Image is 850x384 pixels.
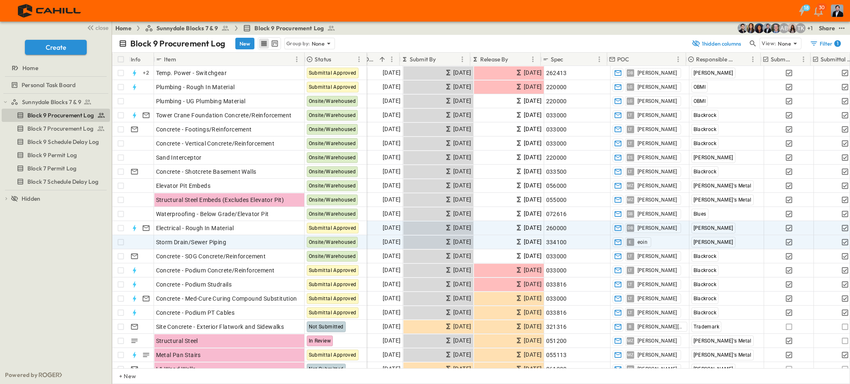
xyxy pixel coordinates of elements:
div: Filter [810,39,841,48]
span: eoin [637,239,648,245]
span: 334100 [546,238,567,246]
span: Elevator Pit Embeds [156,182,211,190]
span: Concrete - Med-Cure Curing Compound Substitution [156,294,297,303]
a: Personal Task Board [2,79,108,91]
span: Onsite/Warehoused [309,98,356,104]
span: 033000 [546,125,567,134]
span: Structural Steel Embeds (Excludes Elevator Pit) [156,196,284,204]
span: [DATE] [453,209,471,219]
span: Personal Task Board [22,81,76,89]
span: 056000 [546,182,567,190]
p: Block 9 Procurement Log [130,38,225,49]
span: Onsite/Warehoused [309,112,356,118]
span: [PERSON_NAME] [637,338,677,344]
span: Plumbing - Rough In Material [156,83,235,91]
a: Sunnydale Blocks 7 & 9 [145,24,230,32]
span: MZ [627,185,634,186]
span: 260000 [546,224,567,232]
span: Sunnydale Blocks 7 & 9 [22,98,81,106]
button: Menu [799,54,808,64]
button: Menu [673,54,683,64]
p: Needed Onsite [343,55,376,63]
h6: 1 [837,40,838,47]
span: Submittal Approved [309,84,357,90]
span: [DATE] [383,209,401,219]
div: Block 7 Procurement Logtest [2,122,110,135]
span: Onsite/Warehoused [309,126,356,132]
button: Filter1 [806,38,843,49]
span: Block 9 Schedule Delay Log [27,138,99,146]
button: Sort [631,55,640,64]
span: [PERSON_NAME] [637,309,677,316]
span: Blackrock [694,141,717,146]
span: Storm Drain/Sewer Piping [156,238,227,246]
span: [PERSON_NAME] [694,366,733,372]
img: Jared Salin (jsalin@cahill-sf.com) [771,23,781,33]
span: [DATE] [524,82,542,92]
button: Menu [387,54,397,64]
span: [DATE] [453,350,471,360]
span: In Review [309,338,331,344]
img: Kim Bowen (kbowen@cahill-sf.com) [746,23,756,33]
span: 220000 [546,153,567,162]
span: Onsite/Warehoused [309,239,356,245]
a: Block 9 Procurement Log [2,109,108,121]
span: LT [628,171,633,172]
span: Concrete - Podium PT Cables [156,309,235,317]
span: Block 7 Permit Log [27,164,76,173]
span: Concrete - Podium Studrails [156,280,232,289]
span: [PERSON_NAME] [637,211,677,217]
span: [DATE] [524,124,542,134]
img: Olivia Khan (okhan@cahill-sf.com) [754,23,764,33]
span: Block 7 Schedule Delay Log [27,177,98,186]
span: B [629,326,631,327]
div: Share [819,24,835,32]
button: Menu [457,54,467,64]
span: LT [628,143,633,143]
span: 321316 [546,323,567,331]
div: Info [129,53,154,66]
span: Submittal Approved [309,282,357,287]
p: POC [617,55,630,63]
p: Group by: [286,39,310,48]
button: Create [25,40,87,55]
button: Sort [565,55,574,64]
div: Personal Task Boardtest [2,78,110,92]
p: + 1 [807,24,816,32]
a: Block 9 Procurement Log [243,24,335,32]
button: test [837,23,847,33]
span: Sunnydale Blocks 7 & 9 [156,24,218,32]
span: 033000 [546,266,567,275]
div: Block 9 Permit Logtest [2,148,110,162]
span: LT [628,284,633,284]
span: [DATE] [453,68,471,78]
span: [DATE] [383,167,401,176]
span: [PERSON_NAME] [637,70,677,76]
span: [DATE] [453,167,471,176]
img: 4f72bfc4efa7236828875bac24094a5ddb05241e32d018417354e964050affa1.png [10,2,90,19]
p: Release By [480,55,508,63]
span: Blackrock [694,169,717,175]
span: [DATE] [524,294,542,303]
span: [PERSON_NAME]'s Metal [694,352,752,358]
div: Andrew Barreto (abarreto@guzmangc.com) [779,23,789,33]
p: Submitted? [771,55,790,63]
span: close [95,24,108,32]
span: [DATE] [383,181,401,190]
span: Sand Interceptor [156,153,202,162]
span: Blues [694,211,706,217]
span: 033500 [546,168,567,176]
a: Home [115,24,132,32]
span: 033816 [546,280,567,289]
span: OBMI [694,84,706,90]
h6: 18 [804,5,809,11]
span: [PERSON_NAME] [637,84,677,90]
span: Blackrock [694,296,717,301]
span: Block 9 Procurement Log [254,24,324,32]
span: 061000 [546,365,567,373]
span: [DATE] [383,279,401,289]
